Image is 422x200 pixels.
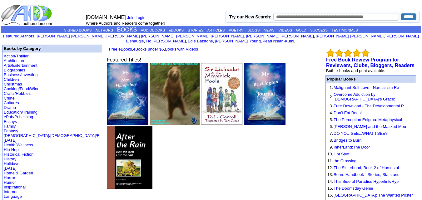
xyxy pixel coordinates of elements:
[334,159,356,163] a: the Crossing
[37,34,104,38] a: [PERSON_NAME] [PERSON_NAME]
[133,47,164,51] a: eBooks under $5
[310,28,328,32] a: SUCCESS
[229,14,271,19] label: Try our New Search:
[4,157,16,161] a: History
[4,105,16,110] a: Drama
[326,57,415,68] a: Free Book Review Program for Reviewers, Clubs, Bloggers, Readers
[4,72,37,77] a: Business/Investing
[207,28,225,32] a: ARTICLES
[334,104,404,108] a: Free Download - The Developmental P
[334,193,413,198] a: [GEOGRAPHIC_DATA]: The Wanted Poster
[107,47,198,51] font: , ,
[4,166,17,171] a: [DATE]
[37,34,419,43] font: , , , , , , , , , ,
[187,40,188,43] font: i
[4,180,16,185] a: Humor
[334,165,399,170] a: The Sisterhood, Book 2 of Horses of
[327,186,333,191] font: 15.
[327,130,328,130] img: shim.gif
[126,34,419,43] a: [PERSON_NAME] Eisnaugle
[188,39,213,43] a: Edie Batstone
[4,77,19,82] a: Children
[4,194,22,199] a: Language
[86,15,126,20] font: [DOMAIN_NAME]
[334,117,402,122] a: The Perception Enigma: Metaphysical
[4,110,37,115] a: Education/Training
[107,34,174,38] a: [PERSON_NAME] [PERSON_NAME]
[4,175,15,180] a: Horror
[4,161,19,166] a: Holidays
[3,34,34,38] a: Featured Authors
[4,119,17,124] a: Essays
[327,77,356,81] font: Popular Books
[4,133,101,138] a: [DEMOGRAPHIC_DATA]/[DEMOGRAPHIC_DATA]/Bi
[245,35,246,38] font: i
[176,34,244,38] a: [PERSON_NAME] [PERSON_NAME]
[127,15,135,20] a: Join
[334,186,373,191] a: The Doomsday Genie
[330,85,333,90] font: 1.
[327,152,333,156] font: 10.
[4,96,15,100] a: Crime
[4,46,41,51] b: Books by Category
[353,49,361,57] img: bigemptystars.png
[107,57,141,62] font: Featured Titles!
[201,121,243,126] a: Sir Licksalot & The Maverick Fools
[246,34,314,38] a: [PERSON_NAME] [PERSON_NAME]
[263,39,294,43] a: Pearl Nsiah-Kumi
[327,165,333,170] font: 12.
[150,121,200,126] a: Bear's Ramblings On Vancouver Island v2
[344,49,352,57] img: bigemptystars.png
[334,172,400,177] a: Bears Handbook - Stories, Stats and
[326,68,385,73] font: Both e-books and print available.
[279,28,292,32] a: VIDEOS
[327,91,328,91] img: shim.gif
[334,92,395,101] a: Overcome Addiction by [DEMOGRAPHIC_DATA]'s Grace:
[4,147,19,152] a: Hip-Hop
[1,4,53,26] img: logo_ad.gif
[385,35,385,38] font: i
[146,39,186,43] a: Flo [PERSON_NAME]
[96,28,113,32] a: AUTHORS
[334,152,349,156] a: Hot Stuff
[327,172,333,177] font: 13.
[4,86,39,91] a: Cooking/Food/Wine
[327,178,328,178] img: shim.gif
[4,63,37,68] a: Arts/Entertainment
[215,39,261,43] a: [PERSON_NAME] Young
[201,63,243,125] img: 24953.jpg
[107,121,148,126] a: My New Hampshire Journal
[327,179,333,184] font: 14.
[361,49,370,57] img: bigemptystars.png
[327,159,333,163] font: 11.
[4,171,33,175] a: Home & Garden
[244,63,285,125] img: 78720.jpg
[127,15,148,20] font: |
[330,95,333,99] font: 2.
[4,129,18,133] a: Fantasy
[330,124,333,129] font: 6.
[244,121,285,126] a: My Washington Journal
[330,138,333,143] font: 8.
[188,28,203,32] a: STORIES
[330,110,333,115] font: 4.
[295,40,296,43] font: i
[4,189,17,194] a: Internet
[107,126,153,189] img: 8542.jpg
[330,131,333,136] font: 7.
[4,143,33,147] a: Health/Wellness
[136,15,146,20] a: Login
[4,58,25,63] a: Architecture
[334,85,399,90] a: Malignant Self Love - Narcissism Re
